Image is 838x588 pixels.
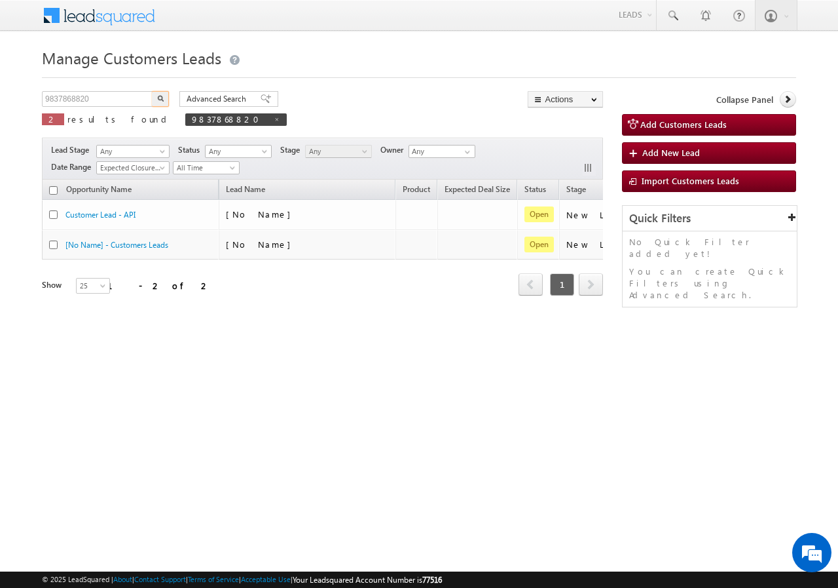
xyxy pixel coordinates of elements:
[306,146,368,157] span: Any
[187,93,250,105] span: Advanced Search
[518,182,553,199] a: Status
[49,186,58,195] input: Check all records
[178,144,205,156] span: Status
[560,182,592,199] a: Stage
[629,265,790,301] p: You can create Quick Filters using Advanced Search.
[77,280,111,292] span: 25
[205,145,272,158] a: Any
[97,146,165,157] span: Any
[438,182,517,199] a: Expected Deal Size
[76,278,110,294] a: 25
[519,275,543,296] a: prev
[293,575,442,585] span: Your Leadsquared Account Number is
[192,113,267,125] span: 9837868820
[280,144,305,156] span: Stage
[42,47,221,68] span: Manage Customers Leads
[642,175,739,186] span: Import Customers Leads
[65,240,168,250] a: [No Name] - Customers Leads
[96,161,170,174] a: Expected Closure Date
[422,575,442,585] span: 77516
[241,575,291,583] a: Acceptable Use
[566,184,586,194] span: Stage
[623,206,797,231] div: Quick Filters
[524,206,554,222] span: Open
[173,161,240,174] a: All Time
[226,239,297,250] span: [No Name]
[458,146,474,159] a: Show All Items
[380,144,409,156] span: Owner
[642,147,700,158] span: Add New Lead
[566,239,632,250] div: New Lead
[409,145,475,158] input: Type to Search
[188,575,239,583] a: Terms of Service
[519,273,543,296] span: prev
[640,119,727,130] span: Add Customers Leads
[97,162,165,174] span: Expected Closure Date
[66,184,132,194] span: Opportunity Name
[113,575,132,583] a: About
[42,279,65,291] div: Show
[403,184,430,194] span: Product
[107,278,210,293] div: 1 - 2 of 2
[65,210,136,220] a: Customer Lead - API
[51,144,94,156] span: Lead Stage
[219,182,272,199] span: Lead Name
[60,182,138,199] a: Opportunity Name
[550,273,574,296] span: 1
[524,237,554,252] span: Open
[206,146,268,157] span: Any
[579,275,603,296] a: next
[42,574,442,586] span: © 2025 LeadSquared | | | | |
[445,184,510,194] span: Expected Deal Size
[134,575,186,583] a: Contact Support
[67,113,172,125] span: results found
[51,161,96,173] span: Date Range
[226,208,297,220] span: [No Name]
[566,209,632,221] div: New Lead
[305,145,372,158] a: Any
[48,113,58,125] span: 2
[629,236,790,260] p: No Quick Filter added yet!
[157,95,164,102] img: Search
[579,273,603,296] span: next
[716,94,773,106] span: Collapse Panel
[96,145,170,158] a: Any
[528,91,603,108] button: Actions
[173,162,236,174] span: All Time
